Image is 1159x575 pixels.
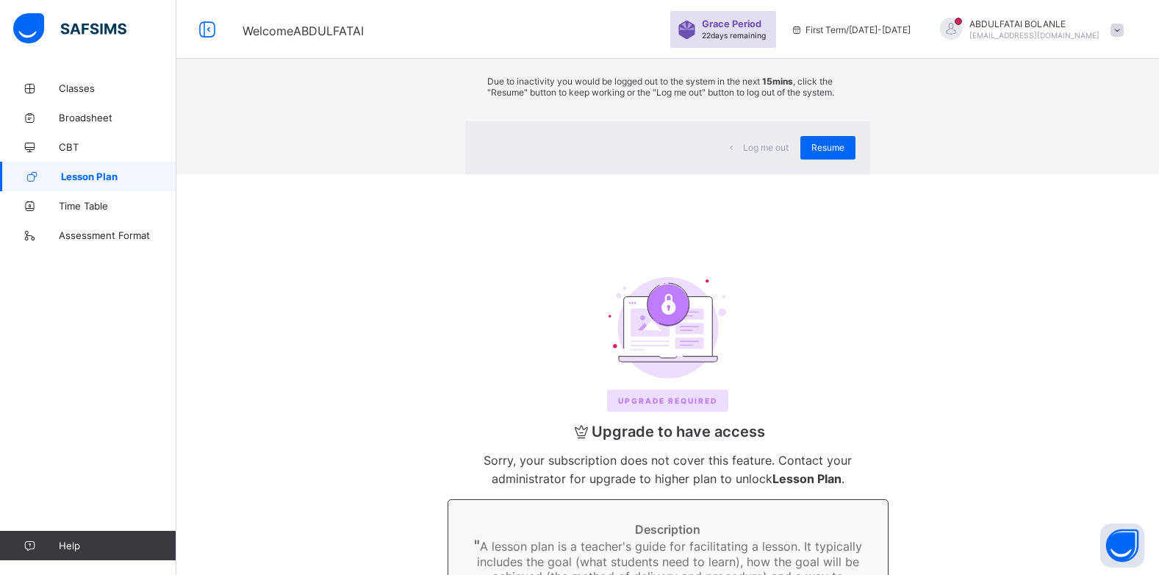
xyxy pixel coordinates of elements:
[487,76,849,98] p: Due to inactivity you would be logged out to the system in the next , click the "Resume" button t...
[61,171,176,182] span: Lesson Plan
[59,82,176,94] span: Classes
[448,423,889,440] span: Upgrade to have access
[969,18,1099,29] span: ABDULFATAI BOLANLE
[925,18,1131,42] div: ABDULFATAIBOLANLE
[470,522,866,537] span: Description
[243,24,364,38] span: Welcome ABDULFATAI
[59,540,176,551] span: Help
[59,141,176,153] span: CBT
[678,21,696,39] img: sticker-purple.71386a28dfed39d6af7621340158ba97.svg
[743,142,789,153] span: Log me out
[474,537,480,554] span: "
[13,13,126,44] img: safsims
[702,18,761,29] span: Grace Period
[59,229,176,241] span: Assessment Format
[59,112,176,124] span: Broadsheet
[702,31,766,40] span: 22 days remaining
[59,200,176,212] span: Time Table
[618,396,717,405] span: Upgrade REQUIRED
[969,31,1099,40] span: [EMAIL_ADDRESS][DOMAIN_NAME]
[609,277,728,379] img: upgrade.6110063f93bfcd33cea47338b18df3b1.svg
[484,453,852,486] span: Sorry, your subscription does not cover this feature. Contact your administrator for upgrade to h...
[791,24,911,35] span: session/term information
[811,142,844,153] span: Resume
[772,471,842,486] b: Lesson Plan
[762,76,793,87] strong: 15mins
[1100,524,1144,568] button: Open asap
